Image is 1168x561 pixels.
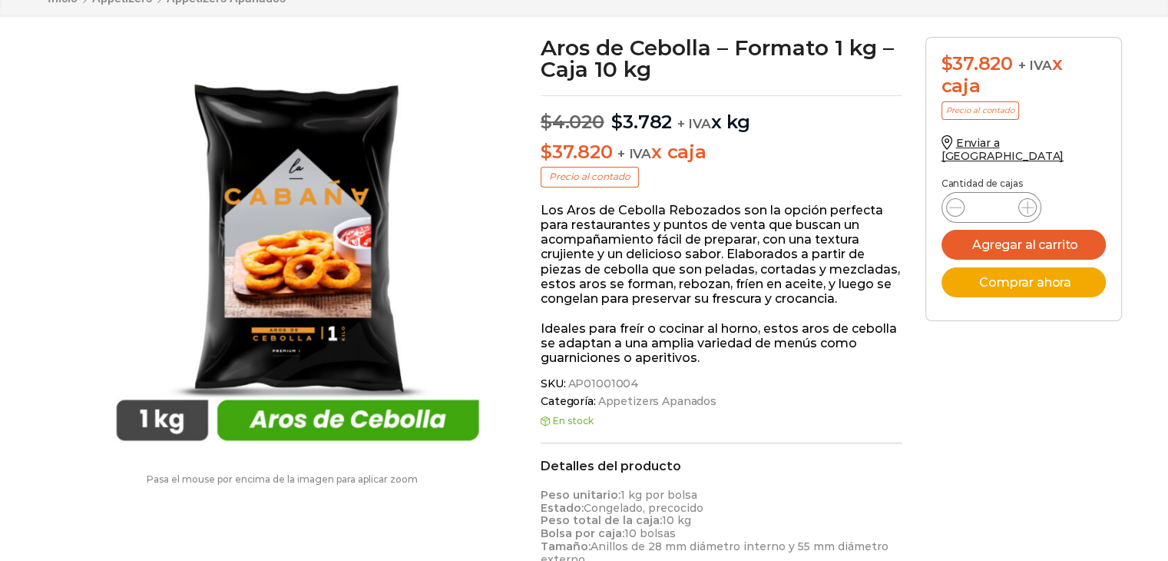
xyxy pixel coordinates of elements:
[677,116,711,131] span: + IVA
[541,111,604,133] bdi: 4.020
[941,52,953,75] span: $
[1018,58,1052,73] span: + IVA
[565,377,639,390] span: AP01001004
[941,52,1013,75] bdi: 37.820
[541,141,552,163] span: $
[541,321,902,366] p: Ideales para freír o cocinar al horno, estos aros de cebolla se adaptan a una amplia variedad de ...
[541,377,902,390] span: SKU:
[611,111,672,133] bdi: 3.782
[541,95,902,134] p: x kg
[617,146,651,161] span: + IVA
[541,395,902,408] span: Categoría:
[941,136,1064,163] a: Enviar a [GEOGRAPHIC_DATA]
[541,501,584,515] strong: Estado:
[541,526,624,540] strong: Bolsa por caja:
[541,416,902,427] p: En stock
[541,513,662,527] strong: Peso total de la caja:
[541,111,552,133] span: $
[47,474,518,485] p: Pasa el mouse por encima de la imagen para aplicar zoom
[541,167,639,187] p: Precio al contado
[941,178,1106,189] p: Cantidad de cajas
[941,53,1106,98] div: x caja
[541,141,902,164] p: x caja
[541,459,902,473] h2: Detalles del producto
[611,111,623,133] span: $
[541,141,612,163] bdi: 37.820
[87,37,508,459] img: aros-1kg
[541,488,620,502] strong: Peso unitario:
[941,101,1019,120] p: Precio al contado
[941,230,1106,260] button: Agregar al carrito
[541,203,902,306] p: Los Aros de Cebolla Rebozados son la opción perfecta para restaurantes y puntos de venta que busc...
[541,539,591,553] strong: Tamaño:
[541,37,902,80] h1: Aros de Cebolla – Formato 1 kg – Caja 10 kg
[596,395,716,408] a: Appetizers Apanados
[977,197,1006,218] input: Product quantity
[941,267,1106,297] button: Comprar ahora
